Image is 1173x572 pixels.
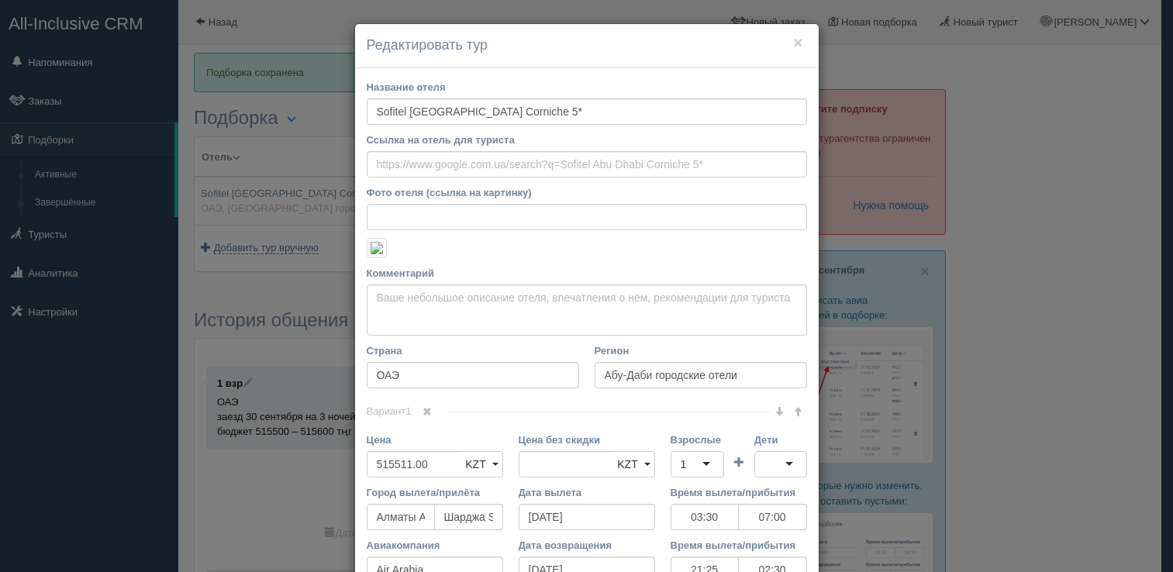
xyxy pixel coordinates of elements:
label: Название отеля [367,80,807,95]
label: Время вылета/прибытия [671,538,807,553]
input: https://www.google.com.ua/search?q=Sofitel Abu Dhabi Corniche 5* [367,151,807,177]
label: Время вылета/прибытия [671,485,807,500]
div: 1 [681,457,687,472]
span: Вариант [367,405,449,417]
label: Ссылка на отель для туриста [367,133,807,147]
h4: Редактировать тур [367,36,807,56]
label: Цена [367,432,503,447]
input: Iberostar Bahia 5* [367,98,807,125]
label: Дети [754,432,807,447]
img: 6284301.j%D1%80g [367,238,387,258]
label: Взрослые [671,432,725,447]
label: Дата вылета [519,485,655,500]
label: Дата возвращения [519,538,655,553]
a: KZT [459,451,503,477]
a: KZT [611,451,655,477]
label: Страна [367,343,579,358]
label: Город вылета/прилёта [367,485,503,500]
label: Цена без скидки [519,432,655,447]
label: Фото отеля (ссылка на картинку) [367,185,807,200]
label: Авиакомпания [367,538,503,553]
span: 1 [405,405,411,417]
label: Регион [595,343,807,358]
span: KZT [465,458,485,470]
button: × [793,34,802,50]
span: KZT [617,458,637,470]
label: Комментарий [367,266,807,281]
